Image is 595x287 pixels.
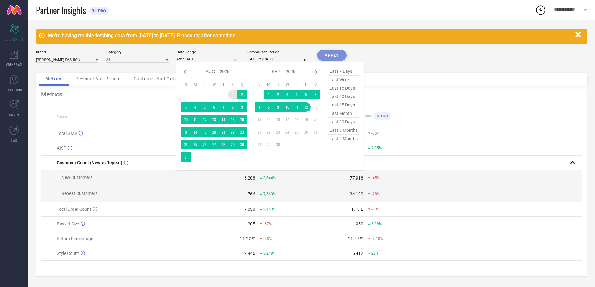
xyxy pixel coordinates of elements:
span: last 45 days [328,101,359,109]
span: Name [57,114,67,119]
td: Thu Sep 25 2025 [292,127,301,137]
span: last 90 days [328,118,359,126]
span: last month [328,109,359,118]
span: last 3 months [328,126,359,135]
td: Sat Sep 20 2025 [311,115,320,124]
span: -35% [371,131,380,136]
th: Saturday [237,82,247,87]
td: Sat Aug 09 2025 [237,102,247,112]
span: -28% [371,192,380,196]
td: Wed Aug 20 2025 [209,127,219,137]
span: Total GMV [57,131,77,136]
span: Return Percentage [57,236,93,241]
span: 28% [371,251,379,255]
td: Sat Aug 02 2025 [237,90,247,99]
th: Thursday [219,82,228,87]
td: Sun Aug 17 2025 [181,127,191,137]
td: Tue Sep 23 2025 [273,127,283,137]
div: 766 [248,191,255,196]
td: Fri Aug 15 2025 [228,115,237,124]
div: 205 [248,221,255,226]
th: Sunday [255,82,264,87]
td: Wed Sep 24 2025 [283,127,292,137]
div: Open download list [535,4,546,16]
td: Wed Sep 17 2025 [283,115,292,124]
div: 11.22 % [240,236,255,241]
span: -45% [371,176,380,180]
td: Thu Aug 07 2025 [219,102,228,112]
td: Sat Aug 16 2025 [237,115,247,124]
td: Tue Sep 02 2025 [273,90,283,99]
td: Sun Aug 24 2025 [181,140,191,149]
th: Wednesday [209,82,219,87]
span: Metrics [45,76,62,81]
td: Wed Sep 03 2025 [283,90,292,99]
span: FWD [11,138,17,143]
div: Metrics [41,91,582,98]
th: Thursday [292,82,301,87]
span: 8,644% [263,176,276,180]
td: Sat Sep 06 2025 [311,90,320,99]
span: Partner Insights [36,4,86,17]
td: Sat Aug 30 2025 [237,140,247,149]
td: Mon Aug 11 2025 [191,115,200,124]
td: Tue Aug 05 2025 [200,102,209,112]
th: Monday [264,82,273,87]
span: 3,248% [263,251,276,255]
td: Sat Aug 23 2025 [237,127,247,137]
td: Fri Aug 29 2025 [228,140,237,149]
td: Mon Aug 04 2025 [191,102,200,112]
td: Fri Aug 01 2025 [228,90,237,99]
div: 7,030 [244,207,255,212]
span: PRO [379,114,388,118]
th: Tuesday [273,82,283,87]
td: Wed Aug 13 2025 [209,115,219,124]
td: Wed Aug 27 2025 [209,140,219,149]
td: Fri Sep 26 2025 [301,127,311,137]
td: Thu Aug 28 2025 [219,140,228,149]
td: Fri Sep 05 2025 [301,90,311,99]
span: -23% [263,236,272,241]
th: Sunday [181,82,191,87]
span: 6.99% [371,222,382,226]
span: Customer Count (New vs Repeat) [57,160,122,165]
td: Mon Sep 01 2025 [264,90,273,99]
span: 2.85% [371,146,382,150]
td: Sat Sep 13 2025 [311,102,320,112]
div: 77,918 [350,176,363,181]
th: Wednesday [283,82,292,87]
td: Tue Sep 09 2025 [273,102,283,112]
span: SCORECARDS [5,37,23,42]
span: Repeat Customers [62,191,97,196]
div: Category [106,50,169,54]
td: Wed Sep 10 2025 [283,102,292,112]
td: Sun Sep 14 2025 [255,115,264,124]
span: Basket Size [57,221,79,226]
span: Total Order Count [57,207,91,212]
td: Thu Aug 21 2025 [219,127,228,137]
td: Sun Sep 28 2025 [255,140,264,149]
td: Sun Aug 03 2025 [181,102,191,112]
td: Tue Sep 16 2025 [273,115,283,124]
span: New Customers [62,175,92,180]
span: last 30 days [328,92,359,101]
th: Friday [301,82,311,87]
td: Mon Aug 18 2025 [191,127,200,137]
div: 21.67 % [348,236,363,241]
td: Mon Aug 25 2025 [191,140,200,149]
th: Saturday [311,82,320,87]
th: Friday [228,82,237,87]
td: Fri Aug 08 2025 [228,102,237,112]
div: Next month [313,68,320,76]
td: Fri Aug 22 2025 [228,127,237,137]
span: -67% [263,222,272,226]
div: 34,100 [350,191,363,196]
span: last 15 days [328,84,359,92]
div: Brand [36,50,98,54]
td: Sun Aug 10 2025 [181,115,191,124]
td: Sat Sep 27 2025 [311,127,320,137]
div: 2,946 [244,251,255,256]
div: Date Range [176,50,239,54]
td: Sun Sep 21 2025 [255,127,264,137]
td: Tue Sep 30 2025 [273,140,283,149]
